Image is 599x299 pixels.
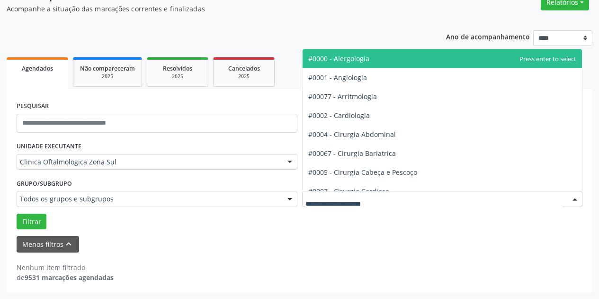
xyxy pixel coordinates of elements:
[63,239,74,249] i: keyboard_arrow_up
[17,263,114,272] div: Nenhum item filtrado
[228,64,260,72] span: Cancelados
[163,64,192,72] span: Resolvidos
[308,111,370,120] span: #0002 - Cardiologia
[308,168,417,177] span: #0005 - Cirurgia Cabeça e Pescoço
[308,187,389,196] span: #0007 - Cirurgia Cardiaca
[308,73,367,82] span: #0001 - Angiologia
[20,194,278,204] span: Todos os grupos e subgrupos
[17,176,72,191] label: Grupo/Subgrupo
[446,30,530,42] p: Ano de acompanhamento
[308,54,369,63] span: #0000 - Alergologia
[80,73,135,80] div: 2025
[17,272,114,282] div: de
[7,4,417,14] p: Acompanhe a situação das marcações correntes e finalizadas
[220,73,268,80] div: 2025
[154,73,201,80] div: 2025
[308,149,396,158] span: #00067 - Cirurgia Bariatrica
[308,130,396,139] span: #0004 - Cirurgia Abdominal
[25,273,114,282] strong: 9531 marcações agendadas
[17,99,49,114] label: PESQUISAR
[80,64,135,72] span: Não compareceram
[22,64,53,72] span: Agendados
[308,92,377,101] span: #00077 - Arritmologia
[17,139,81,154] label: UNIDADE EXECUTANTE
[17,236,79,253] button: Menos filtroskeyboard_arrow_up
[17,214,46,230] button: Filtrar
[20,157,278,167] span: Clinica Oftalmologica Zona Sul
